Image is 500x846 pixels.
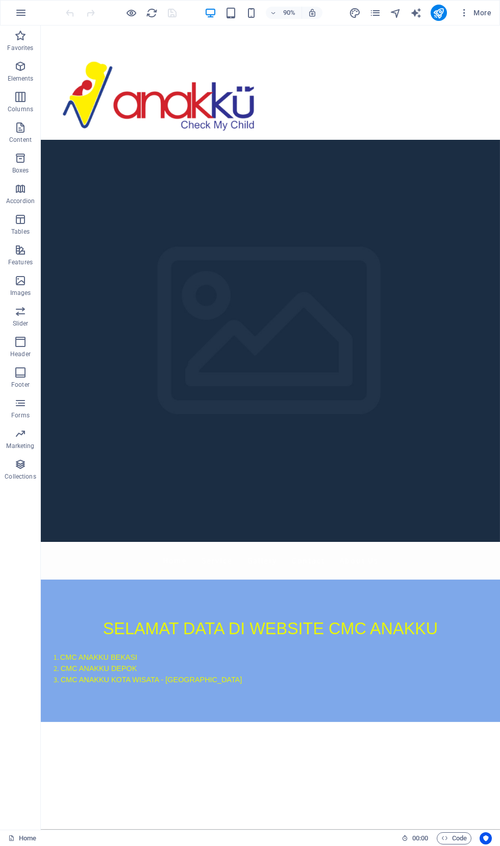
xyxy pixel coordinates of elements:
i: On resize automatically adjust zoom level to fit chosen device. [308,8,317,17]
button: navigator [390,7,402,19]
span: Code [441,832,467,844]
p: Content [9,136,32,144]
button: Click here to leave preview mode and continue editing [125,7,137,19]
p: Accordion [6,197,35,205]
p: Header [10,350,31,358]
p: Forms [11,411,30,419]
h6: Session time [402,832,429,844]
p: Columns [8,105,33,113]
p: Marketing [6,442,34,450]
button: 90% [266,7,302,19]
button: Code [437,832,471,844]
button: text_generator [410,7,422,19]
i: Publish [433,7,444,19]
button: reload [145,7,158,19]
p: Elements [8,74,34,83]
p: Features [8,258,33,266]
p: Images [10,289,31,297]
button: design [349,7,361,19]
span: More [459,8,491,18]
h6: 90% [281,7,297,19]
i: Design (Ctrl+Alt+Y) [349,7,361,19]
button: More [455,5,495,21]
i: Reload page [146,7,158,19]
p: Slider [13,319,29,328]
p: Tables [11,228,30,236]
p: Favorites [7,44,33,52]
i: AI Writer [410,7,422,19]
p: Footer [11,381,30,389]
button: pages [369,7,382,19]
p: Boxes [12,166,29,175]
p: Collections [5,472,36,481]
span: : [419,834,421,842]
a: Click to cancel selection. Double-click to open Pages [8,832,36,844]
button: publish [431,5,447,21]
button: Usercentrics [480,832,492,844]
span: 00 00 [412,832,428,844]
i: Pages (Ctrl+Alt+S) [369,7,381,19]
i: Navigator [390,7,402,19]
